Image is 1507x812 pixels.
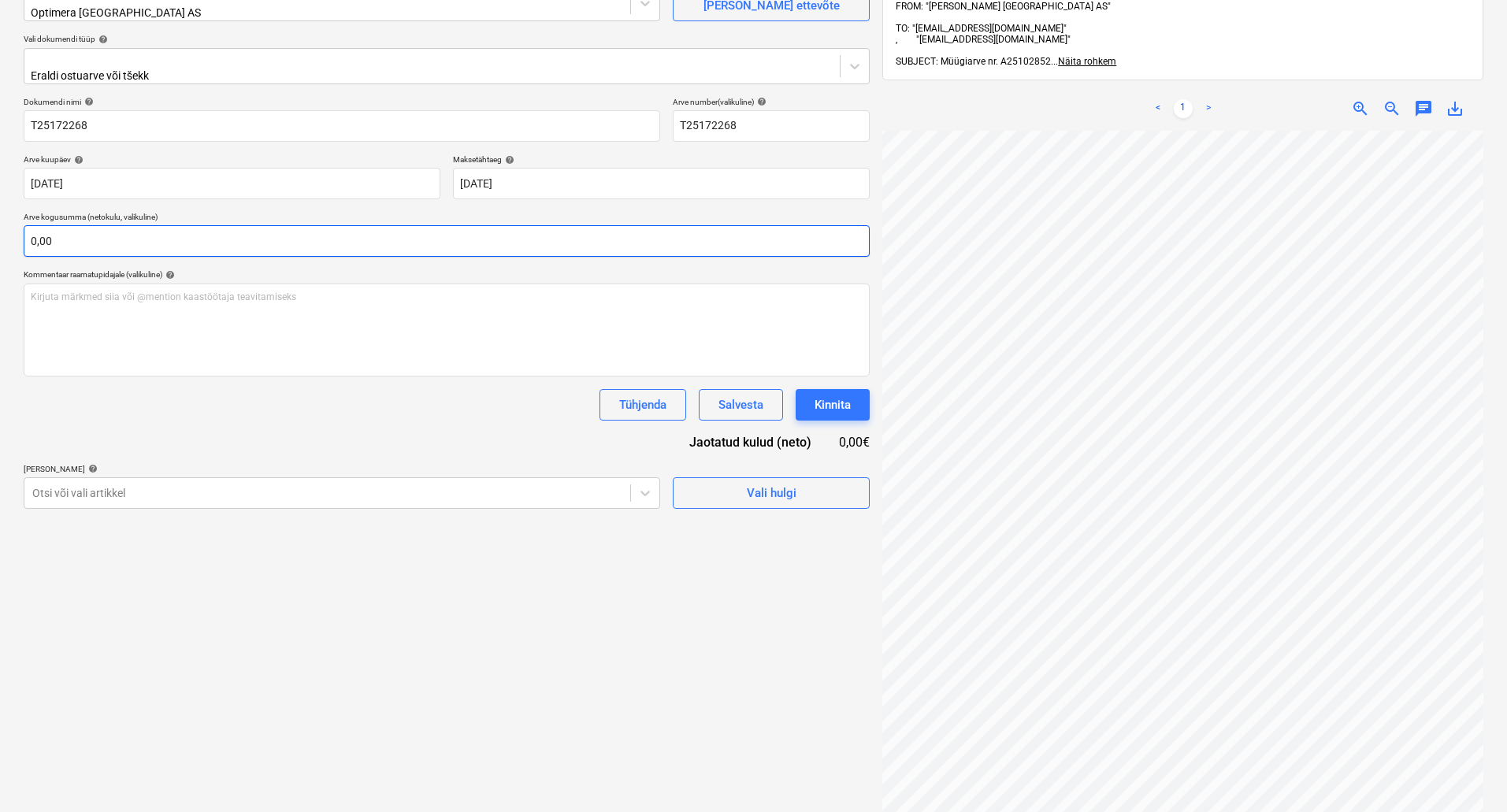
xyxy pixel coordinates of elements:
[502,155,514,165] span: help
[747,483,796,503] div: Vali hulgi
[673,110,870,142] input: Arve number
[896,34,1470,45] div: , "[EMAIL_ADDRESS][DOMAIN_NAME]"
[24,225,870,257] input: Arve kogusumma (netokulu, valikuline)
[815,395,851,415] div: Kinnita
[31,69,492,82] div: Eraldi ostuarve või tšekk
[162,270,175,280] span: help
[24,154,440,165] div: Arve kuupäev
[673,477,870,509] button: Vali hulgi
[1428,736,1507,812] iframe: Chat Widget
[1351,99,1370,118] span: zoom_in
[619,395,666,415] div: Tühjenda
[24,97,660,107] div: Dokumendi nimi
[81,97,94,106] span: help
[71,155,84,165] span: help
[24,269,870,280] div: Kommentaar raamatupidajale (valikuline)
[896,1,1111,12] span: FROM: "[PERSON_NAME] [GEOGRAPHIC_DATA] AS"
[31,6,413,19] div: Optimera [GEOGRAPHIC_DATA] AS
[599,389,686,421] button: Tühjenda
[1149,99,1167,118] a: Previous page
[24,34,870,44] div: Vali dokumendi tüüp
[1199,99,1218,118] a: Next page
[1051,56,1116,67] span: ...
[453,168,870,199] input: Tähtaega pole määratud
[1414,99,1433,118] span: chat
[453,154,870,165] div: Maksetähtaeg
[95,35,108,44] span: help
[665,433,837,451] div: Jaotatud kulud (neto)
[24,168,440,199] input: Arve kuupäeva pole määratud.
[673,97,870,107] div: Arve number (valikuline)
[896,23,1470,45] span: TO: "[EMAIL_ADDRESS][DOMAIN_NAME]"
[85,464,98,473] span: help
[1174,99,1193,118] a: Page 1 is your current page
[24,212,870,225] p: Arve kogusumma (netokulu, valikuline)
[796,389,870,421] button: Kinnita
[24,464,660,474] div: [PERSON_NAME]
[699,389,783,421] button: Salvesta
[837,433,870,451] div: 0,00€
[896,56,1051,67] span: SUBJECT: Müügiarve nr. A25102852
[24,110,660,142] input: Dokumendi nimi
[718,395,763,415] div: Salvesta
[1383,99,1401,118] span: zoom_out
[754,97,766,106] span: help
[1058,56,1116,67] span: Näita rohkem
[1446,99,1464,118] span: save_alt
